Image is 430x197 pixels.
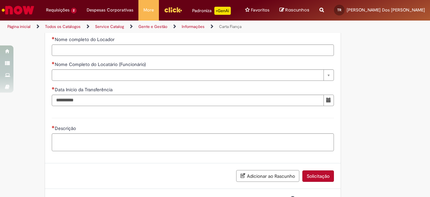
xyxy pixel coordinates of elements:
span: 2 [71,8,77,13]
button: Adicionar ao Rascunho [236,170,299,182]
span: Requisições [46,7,70,13]
span: Descrição [55,125,77,131]
a: Página inicial [7,24,31,29]
span: More [143,7,154,13]
button: Solicitação [302,170,334,182]
span: [PERSON_NAME] Dos [PERSON_NAME] [347,7,425,13]
span: Necessários [52,62,55,64]
button: Mostrar calendário para Data Início da Transferência [324,95,334,106]
span: Necessários [52,87,55,90]
span: Despesas Corporativas [87,7,133,13]
a: Service Catalog [95,24,124,29]
span: Necessários [52,126,55,128]
img: click_logo_yellow_360x200.png [164,5,182,15]
img: ServiceNow [1,3,35,17]
input: Nome completo do Locador [52,44,334,56]
a: Limpar campo Nome Completo do Locatário (Funcionário) [52,69,334,81]
ul: Trilhas de página [5,21,282,33]
input: Data Início da Transferência [52,95,324,106]
span: Necessários - Nome Completo do Locatário (Funcionário) [55,61,147,67]
a: Todos os Catálogos [45,24,81,29]
textarea: Descrição [52,133,334,151]
p: +GenAi [214,7,231,15]
span: Favoritos [251,7,269,13]
a: Rascunhos [279,7,309,13]
a: Informações [182,24,205,29]
span: Data Início da Transferência [55,87,114,93]
span: Rascunhos [285,7,309,13]
span: Necessários [52,37,55,39]
span: TR [337,8,341,12]
span: Nome completo do Locador [55,36,116,42]
a: Carta Fiança [219,24,242,29]
div: Padroniza [192,7,231,15]
a: Gente e Gestão [138,24,167,29]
